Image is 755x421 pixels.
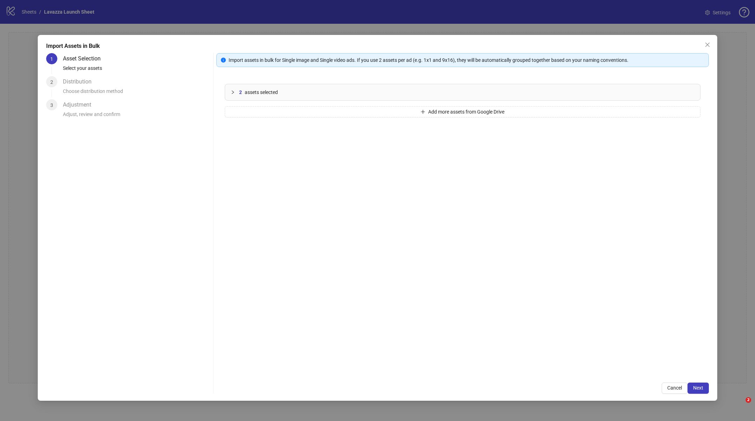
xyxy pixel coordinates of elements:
[705,42,710,48] span: close
[231,90,235,94] span: collapsed
[688,383,709,394] button: Next
[420,109,425,114] span: plus
[63,110,210,122] div: Adjust, review and confirm
[63,64,210,76] div: Select your assets
[221,58,226,63] span: info-circle
[50,79,53,85] span: 2
[746,397,751,403] span: 2
[667,385,682,391] span: Cancel
[662,383,688,394] button: Cancel
[428,109,504,115] span: Add more assets from Google Drive
[239,88,242,96] span: 2
[225,106,700,117] button: Add more assets from Google Drive
[46,42,709,50] div: Import Assets in Bulk
[50,56,53,62] span: 1
[63,87,210,99] div: Choose distribution method
[731,397,748,414] iframe: Intercom live chat
[693,385,703,391] span: Next
[229,56,704,64] div: Import assets in bulk for Single image and Single video ads. If you use 2 assets per ad (e.g. 1x1...
[245,88,278,96] span: assets selected
[225,84,700,100] div: 2assets selected
[702,39,713,50] button: Close
[50,102,53,108] span: 3
[63,76,97,87] div: Distribution
[63,53,106,64] div: Asset Selection
[63,99,97,110] div: Adjustment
